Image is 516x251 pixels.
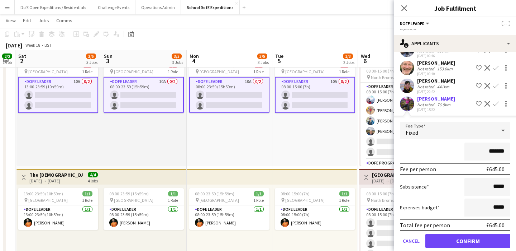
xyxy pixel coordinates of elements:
[360,57,370,65] span: 6
[360,83,441,159] app-card-role: DofE Leader3A4/608:00-15:00 (7h)[PERSON_NAME][PERSON_NAME][PERSON_NAME][PERSON_NAME]
[371,75,417,80] span: North Bromsgrove Bronze
[285,69,325,74] span: [GEOGRAPHIC_DATA]
[104,205,184,230] app-card-role: DofE Leader1/108:00-23:59 (15h59m)[PERSON_NAME]
[189,188,269,230] div: 08:00-23:59 (15h59m)1/1 [GEOGRAPHIC_DATA]1 RoleDofE Leader1/108:00-23:59 (15h59m)[PERSON_NAME]
[339,69,349,74] span: 1 Role
[394,35,516,52] div: Applicants
[425,234,510,248] button: Confirm
[195,191,234,196] span: 08:00-23:59 (15h59m)
[104,77,184,113] app-card-role: DofE Leader10A0/208:00-23:59 (15h59m)
[417,78,455,84] div: [PERSON_NAME]
[406,129,418,136] span: Fixed
[417,60,455,66] div: [PERSON_NAME]
[258,60,269,65] div: 3 Jobs
[181,0,240,14] button: School DofE Expeditions
[24,42,42,48] span: Week 18
[275,77,355,113] app-card-role: DofE Leader10A0/208:00-15:00 (7h)
[257,54,267,59] span: 3/5
[18,53,26,59] span: Sat
[92,0,135,14] button: Challenge Events
[109,191,149,196] span: 08:00-23:59 (15h59m)
[417,66,436,71] div: Not rated
[172,54,182,59] span: 3/5
[82,197,92,203] span: 1 Role
[400,21,425,26] span: DofE Leader
[275,188,355,230] app-job-card: 08:00-15:00 (7h)1/1 [GEOGRAPHIC_DATA]1 RoleDofE Leader1/108:00-15:00 (7h)[PERSON_NAME]
[400,222,450,229] div: Total fee per person
[339,197,349,203] span: 1 Role
[281,191,310,196] span: 08:00-15:00 (7h)
[168,191,178,196] span: 1/1
[285,197,325,203] span: [GEOGRAPHIC_DATA]
[18,205,98,230] app-card-role: DofE Leader1/113:00-23:59 (10h59m)[PERSON_NAME]
[86,60,97,65] div: 3 Jobs
[400,166,436,173] div: Fee per person
[275,53,283,59] span: Tue
[189,60,269,113] app-job-card: 08:00-23:59 (15h59m)0/2 [GEOGRAPHIC_DATA]1 RoleDofE Leader10A0/208:00-23:59 (15h59m)
[486,222,505,229] div: £645.00
[35,16,52,25] a: Jobs
[486,166,505,173] div: £645.00
[190,53,199,59] span: Mon
[253,69,264,74] span: 1 Role
[104,60,184,113] app-job-card: 08:00-23:59 (15h59m)0/2 [GEOGRAPHIC_DATA]1 RoleDofE Leader10A0/208:00-23:59 (15h59m)
[104,53,113,59] span: Sun
[114,197,153,203] span: [GEOGRAPHIC_DATA]
[53,16,75,25] a: Comms
[88,177,98,183] div: 4 jobs
[18,188,98,230] app-job-card: 13:00-23:59 (10h59m)1/1 [GEOGRAPHIC_DATA]1 RoleDofE Leader1/113:00-23:59 (10h59m)[PERSON_NAME]
[360,60,441,166] div: Updated08:00-15:00 (7h)5/7 North Bromsgrove Bronze2 RolesDofE Leader3A4/608:00-15:00 (7h)[PERSON_...
[3,16,19,25] a: View
[88,172,98,177] span: 4/4
[400,234,422,248] button: Cancel
[23,17,31,24] span: Edit
[168,197,178,203] span: 1 Role
[86,54,96,59] span: 3/5
[275,60,355,113] app-job-card: 08:00-15:00 (7h)0/2 [GEOGRAPHIC_DATA]1 RoleDofE Leader10A0/208:00-15:00 (7h)
[275,205,355,230] app-card-role: DofE Leader1/108:00-15:00 (7h)[PERSON_NAME]
[394,4,516,13] h3: Job Fulfilment
[135,0,181,14] button: Operations Admin
[44,42,52,48] div: BST
[189,205,269,230] app-card-role: DofE Leader1/108:00-23:59 (15h59m)[PERSON_NAME]
[254,191,264,196] span: 1/1
[188,57,199,65] span: 4
[502,21,510,26] span: --
[2,54,12,59] span: 2/2
[114,69,153,74] span: [GEOGRAPHIC_DATA]
[18,60,98,113] app-job-card: 13:00-23:59 (10h59m)0/2 [GEOGRAPHIC_DATA]1 RoleDofE Leader10A0/213:00-23:59 (10h59m)
[38,17,49,24] span: Jobs
[274,57,283,65] span: 5
[56,17,72,24] span: Comms
[168,69,178,74] span: 1 Role
[29,178,83,183] div: [DATE] → [DATE]
[400,204,440,211] label: Expenses budget
[417,84,436,89] div: Not rated
[82,69,92,74] span: 1 Role
[6,17,16,24] span: View
[400,27,510,32] div: --:-- - --:--
[372,172,425,178] h3: [GEOGRAPHIC_DATA] 4-day Bronze
[339,191,349,196] span: 1/1
[417,107,455,112] div: [DATE] 15:22
[6,42,22,49] div: [DATE]
[366,68,395,74] span: 08:00-15:00 (7h)
[28,69,68,74] span: [GEOGRAPHIC_DATA]
[436,66,454,71] div: 153.6km
[28,197,68,203] span: [GEOGRAPHIC_DATA]
[24,191,63,196] span: 13:00-23:59 (10h59m)
[104,188,184,230] div: 08:00-23:59 (15h59m)1/1 [GEOGRAPHIC_DATA]1 RoleDofE Leader1/108:00-23:59 (15h59m)[PERSON_NAME]
[15,0,92,14] button: DofE Open Expeditions / Residentials
[400,21,430,26] button: DofE Leader
[360,159,441,183] app-card-role: DofE Programme Coordinator1/108:00-15:00 (7h)
[18,77,98,113] app-card-role: DofE Leader10A0/213:00-23:59 (10h59m)
[3,60,12,65] div: 1 Job
[436,84,451,89] div: 441km
[417,102,436,107] div: Not rated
